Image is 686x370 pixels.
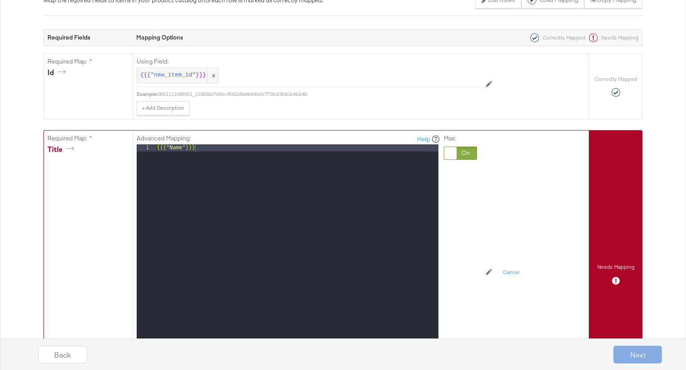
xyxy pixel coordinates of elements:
[47,57,129,66] label: Required Map: *
[417,135,430,143] a: Help
[444,134,477,143] label: Max:
[47,33,91,41] strong: Required Fields
[38,346,87,363] button: Back
[137,101,189,115] button: + Add Description
[137,57,481,66] label: Using Field:
[137,134,191,143] label: Advanced Mapping:
[140,71,150,80] span: {{{
[597,263,635,271] label: Needs Mapping
[585,33,639,42] div: Needs Mapping
[150,71,195,80] span: "new_item_id"
[137,144,155,151] div: 1
[136,33,183,41] strong: Mapping Options
[595,76,637,83] label: Correctly Mapped
[137,91,158,98] div: Example:
[497,266,525,280] button: Cancel
[158,91,481,98] div: 0001111089301_1338562760ec9002dfa46430eb773bd3b8cb4bb4b
[47,134,129,143] label: Required Map: *
[47,144,77,155] div: title
[527,33,585,42] div: Correctly Mapped
[207,68,218,83] span: x
[47,68,69,78] div: id
[196,71,206,80] span: }}}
